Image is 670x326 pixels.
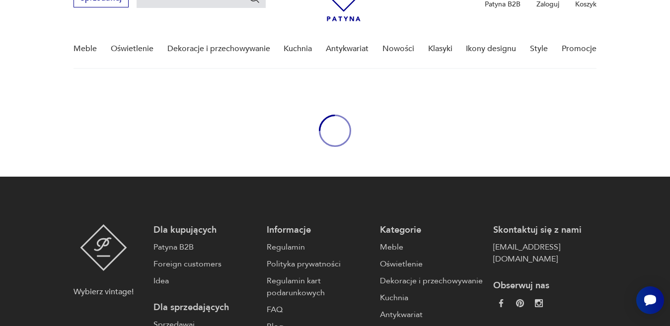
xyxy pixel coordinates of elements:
p: Kategorie [380,224,483,236]
img: 37d27d81a828e637adc9f9cb2e3d3a8a.webp [516,299,524,307]
a: Meble [380,241,483,253]
p: Wybierz vintage! [74,286,134,298]
a: Meble [74,30,97,68]
a: Foreign customers [153,258,257,270]
img: Patyna - sklep z meblami i dekoracjami vintage [80,224,127,271]
a: Polityka prywatności [267,258,370,270]
a: Dekoracje i przechowywanie [167,30,270,68]
a: Oświetlenie [111,30,153,68]
a: FAQ [267,304,370,316]
p: Dla kupujących [153,224,257,236]
p: Obserwuj nas [493,280,596,292]
a: Oświetlenie [380,258,483,270]
p: Dla sprzedających [153,302,257,314]
a: Regulamin kart podarunkowych [267,275,370,299]
a: Kuchnia [284,30,312,68]
a: Regulamin [267,241,370,253]
a: Antykwariat [326,30,369,68]
iframe: Smartsupp widget button [636,286,664,314]
img: da9060093f698e4c3cedc1453eec5031.webp [497,299,505,307]
a: Patyna B2B [153,241,257,253]
a: Antykwariat [380,309,483,321]
a: Style [530,30,548,68]
p: Skontaktuj się z nami [493,224,596,236]
a: Klasyki [428,30,452,68]
a: Ikony designu [466,30,516,68]
a: Promocje [562,30,596,68]
a: Dekoracje i przechowywanie [380,275,483,287]
a: Nowości [382,30,414,68]
a: Idea [153,275,257,287]
p: Informacje [267,224,370,236]
a: Kuchnia [380,292,483,304]
img: c2fd9cf7f39615d9d6839a72ae8e59e5.webp [535,299,543,307]
a: [EMAIL_ADDRESS][DOMAIN_NAME] [493,241,596,265]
